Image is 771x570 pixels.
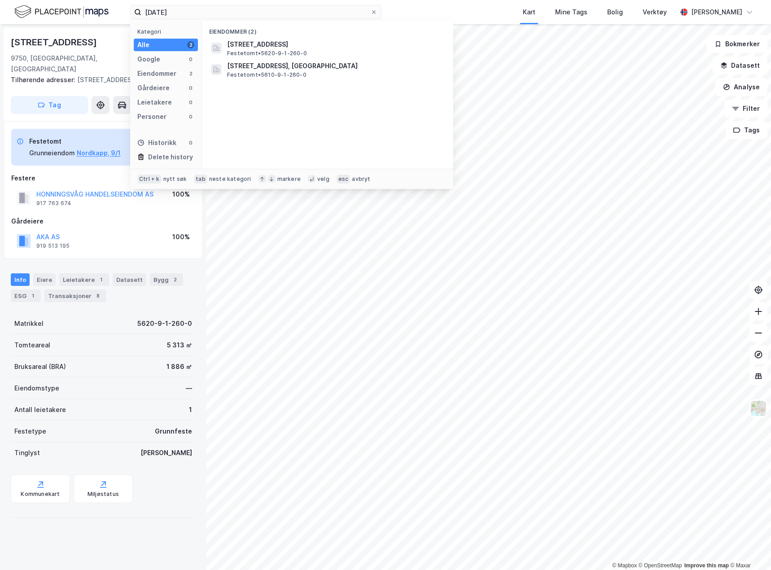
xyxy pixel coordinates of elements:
a: Improve this map [684,562,729,569]
div: Grunnfeste [155,426,192,437]
div: 1 [189,404,192,415]
div: 0 [187,113,194,120]
div: Tomteareal [14,340,50,351]
div: [PERSON_NAME] [140,447,192,458]
div: 5620-9-1-260-0 [137,318,192,329]
span: [STREET_ADDRESS], [GEOGRAPHIC_DATA] [227,61,442,71]
div: Google [137,54,160,65]
div: Info [11,273,30,286]
div: Miljøstatus [88,491,119,498]
div: ESG [11,289,41,302]
div: Mine Tags [555,7,587,18]
div: 5 313 ㎡ [167,340,192,351]
div: Leietakere [59,273,109,286]
div: Datasett [113,273,146,286]
div: [STREET_ADDRESS] [11,75,188,85]
button: Datasett [713,57,767,75]
div: 2 [171,275,180,284]
div: 919 513 195 [36,242,70,250]
div: Festetype [14,426,46,437]
div: Bruksareal (BRA) [14,361,66,372]
button: Bokmerker [707,35,767,53]
div: 0 [187,56,194,63]
div: 9750, [GEOGRAPHIC_DATA], [GEOGRAPHIC_DATA] [11,53,147,75]
div: [PERSON_NAME] [691,7,742,18]
button: Filter [724,100,767,118]
div: 8 [93,291,102,300]
div: [STREET_ADDRESS] [11,35,99,49]
a: Mapbox [612,562,637,569]
div: 2 [187,41,194,48]
span: [STREET_ADDRESS] [227,39,442,50]
span: Festetomt • 5620-9-1-260-0 [227,50,307,57]
button: Tag [11,96,88,114]
div: Bolig [607,7,623,18]
div: Leietakere [137,97,172,108]
div: Kontrollprogram for chat [726,527,771,570]
div: tab [194,175,207,184]
button: Analyse [715,78,767,96]
div: Delete history [148,152,193,162]
div: avbryt [352,175,370,183]
div: 0 [187,84,194,92]
div: 1 886 ㎡ [166,361,192,372]
div: Festere [11,173,195,184]
div: Festetomt [29,136,121,147]
div: Grunneiendom [29,148,75,158]
div: markere [277,175,301,183]
div: Ctrl + k [137,175,162,184]
div: Personer [137,111,166,122]
div: Eiendommer [137,68,176,79]
iframe: Chat Widget [726,527,771,570]
span: Tilhørende adresser: [11,76,77,83]
div: Bygg [150,273,183,286]
button: Nordkapp, 9/1 [77,148,121,158]
span: Festetomt • 5610-9-1-260-0 [227,71,307,79]
input: Søk på adresse, matrikkel, gårdeiere, leietakere eller personer [141,5,370,19]
div: Alle [137,39,149,50]
div: 1 [96,275,105,284]
div: 0 [187,139,194,146]
div: Antall leietakere [14,404,66,415]
div: Gårdeiere [137,83,170,93]
div: Transaksjoner [44,289,106,302]
div: Kategori [137,28,198,35]
div: Historikk [137,137,176,148]
div: esc [337,175,350,184]
div: 100% [172,232,190,242]
button: Tags [726,121,767,139]
div: Verktøy [643,7,667,18]
div: nytt søk [163,175,187,183]
div: Gårdeiere [11,216,195,227]
img: logo.f888ab2527a4732fd821a326f86c7f29.svg [14,4,109,20]
div: Eiendomstype [14,383,59,394]
div: Eiere [33,273,56,286]
div: Eiendommer (2) [202,21,453,37]
div: Kart [523,7,535,18]
div: 1 [28,291,37,300]
div: 100% [172,189,190,200]
div: — [186,383,192,394]
a: OpenStreetMap [639,562,682,569]
div: Kommunekart [21,491,60,498]
div: Matrikkel [14,318,44,329]
div: velg [317,175,329,183]
div: 2 [187,70,194,77]
div: Tinglyst [14,447,40,458]
img: Z [750,400,767,417]
div: 0 [187,99,194,106]
div: 917 763 674 [36,200,71,207]
div: neste kategori [209,175,251,183]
